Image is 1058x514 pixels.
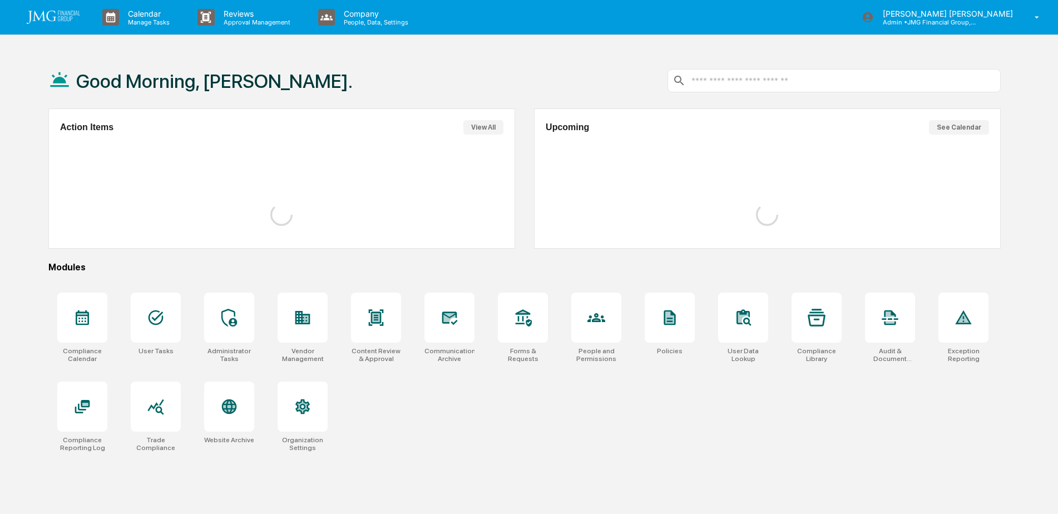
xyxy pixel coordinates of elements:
p: Manage Tasks [119,18,175,26]
button: See Calendar [929,120,989,135]
h1: Good Morning, [PERSON_NAME]. [76,70,353,92]
p: Company [335,9,414,18]
p: Calendar [119,9,175,18]
div: Trade Compliance [131,436,181,452]
h2: Upcoming [546,122,589,132]
div: Compliance Calendar [57,347,107,363]
p: Reviews [215,9,296,18]
img: logo [27,11,80,24]
div: Compliance Reporting Log [57,436,107,452]
div: Vendor Management [278,347,328,363]
div: Content Review & Approval [351,347,401,363]
button: View All [463,120,503,135]
div: Audit & Document Logs [865,347,915,363]
h2: Action Items [60,122,113,132]
div: User Data Lookup [718,347,768,363]
div: People and Permissions [571,347,621,363]
p: People, Data, Settings [335,18,414,26]
div: Policies [657,347,683,355]
div: Compliance Library [792,347,842,363]
p: [PERSON_NAME] [PERSON_NAME] [874,9,1019,18]
div: Modules [48,262,1001,273]
p: Approval Management [215,18,296,26]
div: Website Archive [204,436,254,444]
div: Forms & Requests [498,347,548,363]
div: User Tasks [139,347,174,355]
p: Admin • JMG Financial Group, Ltd. [874,18,977,26]
div: Administrator Tasks [204,347,254,363]
div: Communications Archive [424,347,474,363]
div: Organization Settings [278,436,328,452]
div: Exception Reporting [938,347,988,363]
